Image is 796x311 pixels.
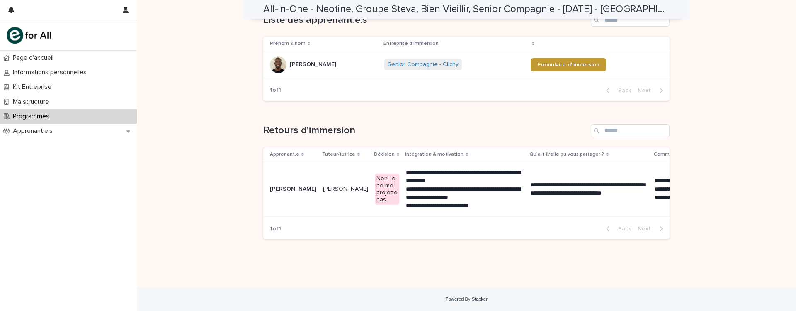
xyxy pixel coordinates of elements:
[613,88,631,93] span: Back
[10,98,56,106] p: Ma structure
[323,186,368,193] p: [PERSON_NAME]
[634,87,670,94] button: Next
[613,226,631,232] span: Back
[591,13,670,27] input: Search
[591,124,670,137] input: Search
[263,125,587,137] h1: Retours d'immersion
[599,225,634,233] button: Back
[529,150,604,159] p: Qu’a-t-il/elle pu vous partager ?
[654,150,702,159] p: Commentaire finale
[290,59,338,68] p: [PERSON_NAME]
[263,51,670,78] tr: [PERSON_NAME][PERSON_NAME] Senior Compagnie - Clichy Formulaire d'immersion
[388,61,459,68] a: Senior Compagnie - Clichy
[531,58,606,71] a: Formulaire d'immersion
[263,80,288,100] p: 1 of 1
[263,14,587,26] h1: Liste des apprenant.e.s
[10,83,58,91] p: Kit Entreprise
[270,186,316,193] p: [PERSON_NAME]
[638,226,656,232] span: Next
[375,174,399,205] div: Non, je ne me projette pas
[10,54,60,62] p: Page d'accueil
[10,127,59,135] p: Apprenant.e.s
[10,69,93,76] p: Informations personnelles
[638,88,656,93] span: Next
[270,39,306,48] p: Prénom & nom
[405,150,464,159] p: Intégration & motivation
[10,113,56,120] p: Programmes
[322,150,355,159] p: Tuteur/tutrice
[383,39,439,48] p: Entreprise d'immersion
[634,225,670,233] button: Next
[374,150,395,159] p: Décision
[599,87,634,94] button: Back
[263,219,288,239] p: 1 of 1
[537,62,599,68] span: Formulaire d'immersion
[270,150,299,159] p: Apprenant.e
[445,296,487,301] a: Powered By Stacker
[7,27,51,44] img: mHINNnv7SNCQZijbaqql
[263,3,666,15] h2: All-in-One - Neotine, Groupe Steva, Bien Vieillir, Senior Compagnie - 15 - Avril 2025 - Île-de-Fr...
